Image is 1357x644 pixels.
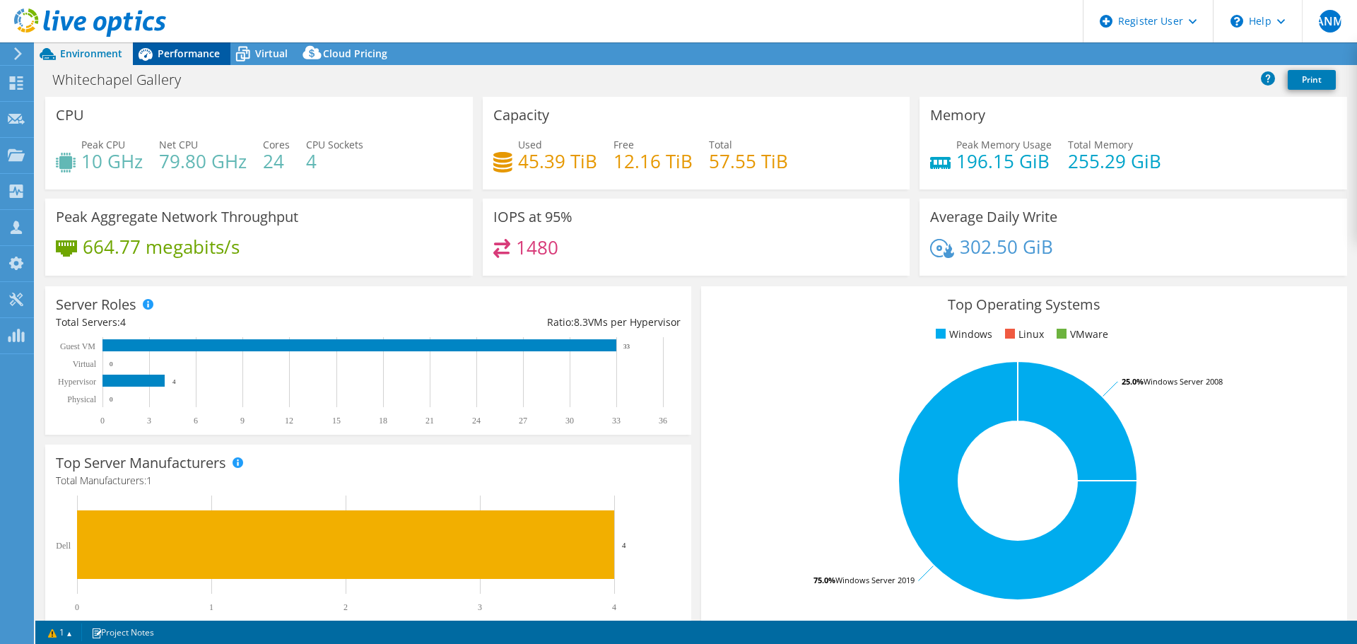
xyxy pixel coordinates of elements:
[56,455,226,471] h3: Top Server Manufacturers
[81,153,143,169] h4: 10 GHz
[159,153,247,169] h4: 79.80 GHz
[835,575,915,585] tspan: Windows Server 2019
[565,416,574,426] text: 30
[712,297,1337,312] h3: Top Operating Systems
[1068,138,1133,151] span: Total Memory
[493,209,572,225] h3: IOPS at 95%
[709,153,788,169] h4: 57.55 TiB
[613,138,634,151] span: Free
[120,315,126,329] span: 4
[60,341,95,351] text: Guest VM
[518,153,597,169] h4: 45.39 TiB
[110,396,113,403] text: 0
[332,416,341,426] text: 15
[956,138,1052,151] span: Peak Memory Usage
[75,602,79,612] text: 0
[1144,376,1223,387] tspan: Windows Server 2008
[960,239,1053,254] h4: 302.50 GiB
[574,315,588,329] span: 8.3
[612,416,621,426] text: 33
[709,138,732,151] span: Total
[956,153,1052,169] h4: 196.15 GiB
[46,72,203,88] h1: Whitechapel Gallery
[1053,327,1108,342] li: VMware
[1319,10,1341,33] span: ANM
[209,602,213,612] text: 1
[263,138,290,151] span: Cores
[659,416,667,426] text: 36
[83,239,240,254] h4: 664.77 megabits/s
[1068,153,1161,169] h4: 255.29 GiB
[56,315,368,330] div: Total Servers:
[306,138,363,151] span: CPU Sockets
[306,153,363,169] h4: 4
[67,394,96,404] text: Physical
[147,416,151,426] text: 3
[56,209,298,225] h3: Peak Aggregate Network Throughput
[81,623,164,641] a: Project Notes
[158,47,220,60] span: Performance
[56,107,84,123] h3: CPU
[930,209,1057,225] h3: Average Daily Write
[478,602,482,612] text: 3
[100,416,105,426] text: 0
[343,602,348,612] text: 2
[285,416,293,426] text: 12
[255,47,288,60] span: Virtual
[368,315,681,330] div: Ratio: VMs per Hypervisor
[240,416,245,426] text: 9
[612,602,616,612] text: 4
[519,416,527,426] text: 27
[81,138,125,151] span: Peak CPU
[425,416,434,426] text: 21
[622,541,626,549] text: 4
[159,138,198,151] span: Net CPU
[379,416,387,426] text: 18
[172,378,176,385] text: 4
[1288,70,1336,90] a: Print
[38,623,82,641] a: 1
[932,327,992,342] li: Windows
[493,107,549,123] h3: Capacity
[263,153,290,169] h4: 24
[472,416,481,426] text: 24
[518,138,542,151] span: Used
[146,474,152,487] span: 1
[1001,327,1044,342] li: Linux
[516,240,558,255] h4: 1480
[73,359,97,369] text: Virtual
[930,107,985,123] h3: Memory
[56,541,71,551] text: Dell
[1122,376,1144,387] tspan: 25.0%
[194,416,198,426] text: 6
[58,377,96,387] text: Hypervisor
[323,47,387,60] span: Cloud Pricing
[623,343,630,350] text: 33
[110,361,113,368] text: 0
[1230,15,1243,28] svg: \n
[56,473,681,488] h4: Total Manufacturers:
[813,575,835,585] tspan: 75.0%
[56,297,136,312] h3: Server Roles
[613,153,693,169] h4: 12.16 TiB
[60,47,122,60] span: Environment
